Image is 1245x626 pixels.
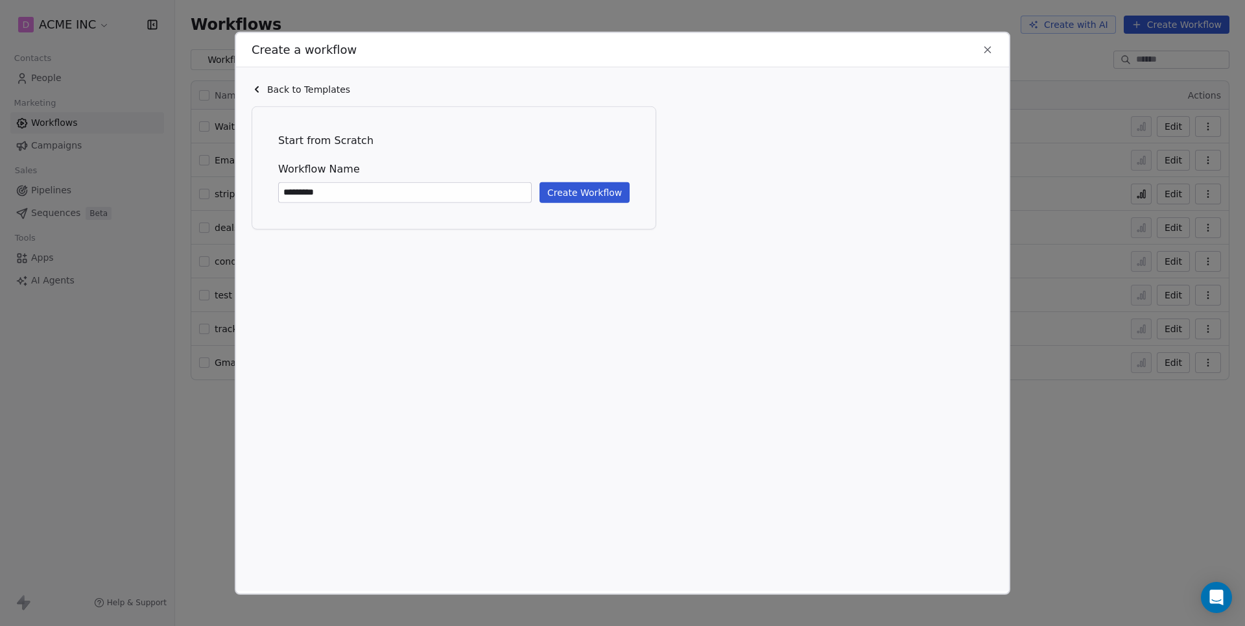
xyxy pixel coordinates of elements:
[278,161,630,176] span: Workflow Name
[267,82,350,95] span: Back to Templates
[1201,582,1232,613] div: Open Intercom Messenger
[252,41,357,58] span: Create a workflow
[278,132,630,148] span: Start from Scratch
[539,182,630,202] button: Create Workflow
